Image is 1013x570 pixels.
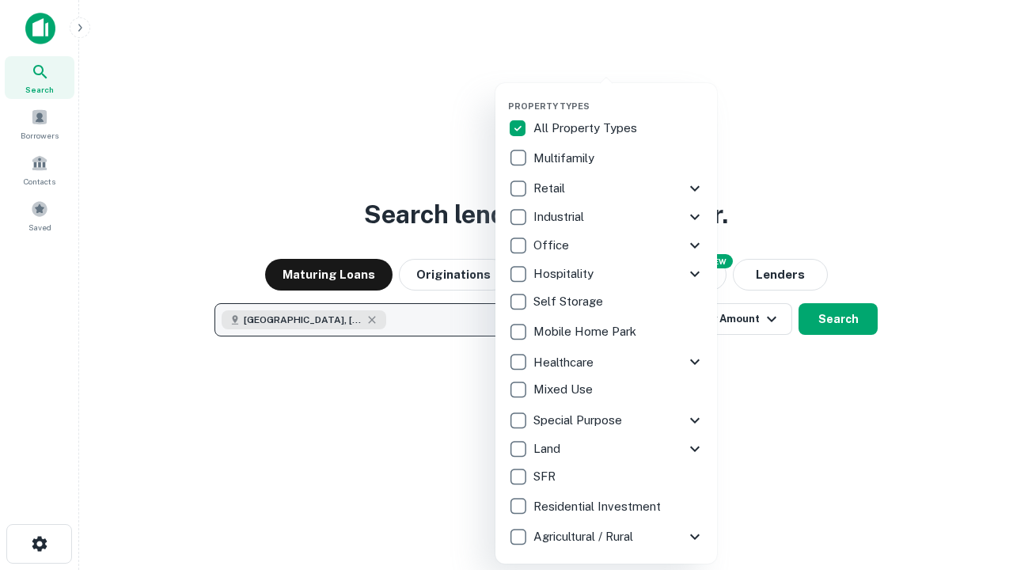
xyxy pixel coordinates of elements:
[533,497,664,516] p: Residential Investment
[508,231,704,260] div: Office
[533,292,606,311] p: Self Storage
[533,411,625,430] p: Special Purpose
[533,264,597,283] p: Hospitality
[533,179,568,198] p: Retail
[508,522,704,551] div: Agricultural / Rural
[508,174,704,203] div: Retail
[533,236,572,255] p: Office
[533,380,596,399] p: Mixed Use
[508,406,704,435] div: Special Purpose
[934,443,1013,519] iframe: Chat Widget
[508,260,704,288] div: Hospitality
[533,149,598,168] p: Multifamily
[508,101,590,111] span: Property Types
[533,467,559,486] p: SFR
[533,119,640,138] p: All Property Types
[533,322,639,341] p: Mobile Home Park
[508,348,704,376] div: Healthcare
[508,203,704,231] div: Industrial
[533,207,587,226] p: Industrial
[533,353,597,372] p: Healthcare
[533,527,636,546] p: Agricultural / Rural
[508,435,704,463] div: Land
[533,439,563,458] p: Land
